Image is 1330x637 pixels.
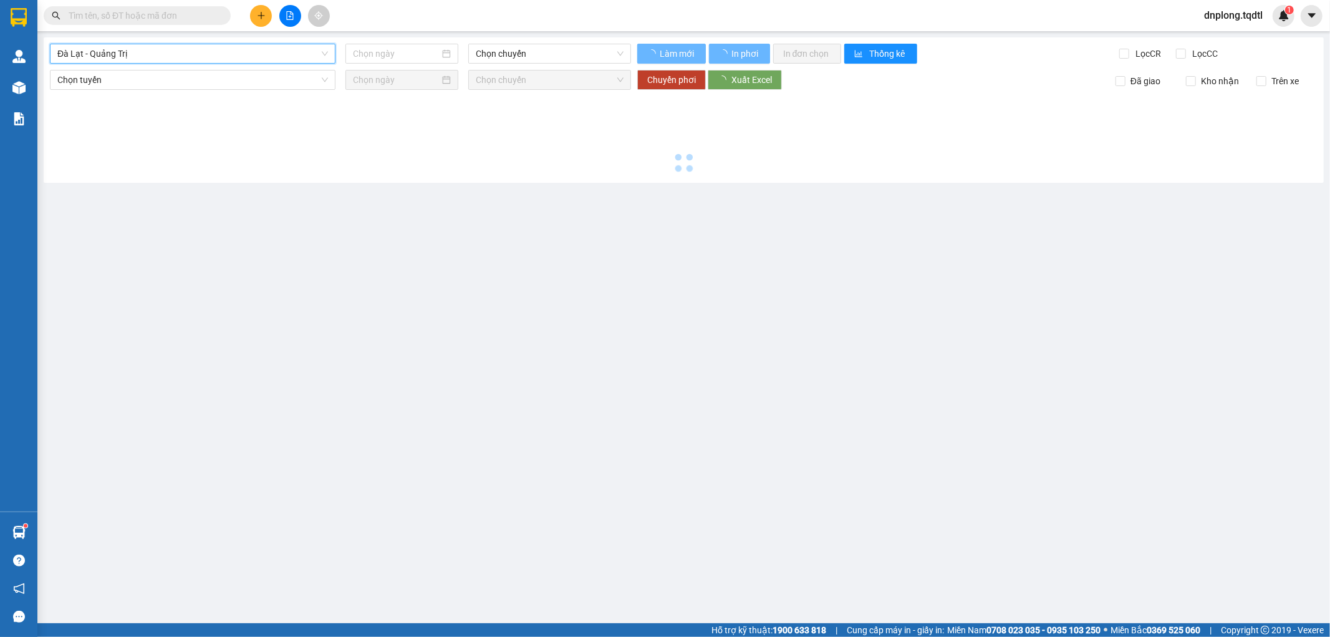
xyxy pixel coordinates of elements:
strong: 1900 633 818 [773,625,826,635]
span: Thống kê [870,47,907,61]
button: aim [308,5,330,27]
span: copyright [1261,626,1270,635]
span: Chọn chuyến [476,44,623,63]
span: Miền Nam [947,623,1101,637]
span: Đà Lạt - Quảng Trị [57,44,328,63]
sup: 1 [24,524,27,528]
span: Chọn tuyến [57,71,328,89]
input: Chọn ngày [353,73,440,87]
img: icon-new-feature [1278,10,1289,21]
span: aim [314,11,323,20]
span: Lọc CC [1188,47,1220,61]
button: In đơn chọn [773,44,841,64]
img: warehouse-icon [12,526,26,539]
input: Tìm tên, số ĐT hoặc mã đơn [69,9,216,22]
img: warehouse-icon [12,50,26,63]
span: notification [13,583,25,595]
span: search [52,11,60,20]
span: In phơi [731,47,760,61]
strong: 0708 023 035 - 0935 103 250 [986,625,1101,635]
span: dnplong.tqdtl [1194,7,1273,23]
button: file-add [279,5,301,27]
input: Chọn ngày [353,47,440,61]
button: Làm mới [637,44,706,64]
span: Hỗ trợ kỹ thuật: [711,623,826,637]
button: caret-down [1301,5,1323,27]
span: Làm mới [660,47,696,61]
img: warehouse-icon [12,81,26,94]
span: Cung cấp máy in - giấy in: [847,623,944,637]
button: plus [250,5,272,27]
span: Kho nhận [1196,74,1244,88]
span: caret-down [1306,10,1318,21]
span: | [1210,623,1212,637]
span: file-add [286,11,294,20]
button: Xuất Excel [708,70,782,90]
span: message [13,611,25,623]
button: Chuyển phơi [637,70,706,90]
span: question-circle [13,555,25,566]
span: Lọc CR [1131,47,1164,61]
img: solution-icon [12,112,26,125]
span: Đã giao [1125,74,1165,88]
button: In phơi [709,44,770,64]
span: loading [719,49,730,58]
span: loading [647,49,658,58]
span: Chọn chuyến [476,71,623,89]
img: logo-vxr [11,8,27,27]
span: Miền Bắc [1111,623,1200,637]
span: plus [257,11,266,20]
sup: 1 [1285,6,1294,14]
button: bar-chartThống kê [844,44,917,64]
span: bar-chart [854,49,865,59]
strong: 0369 525 060 [1147,625,1200,635]
span: ⚪️ [1104,628,1107,633]
span: | [836,623,837,637]
span: Trên xe [1266,74,1304,88]
span: 1 [1287,6,1291,14]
